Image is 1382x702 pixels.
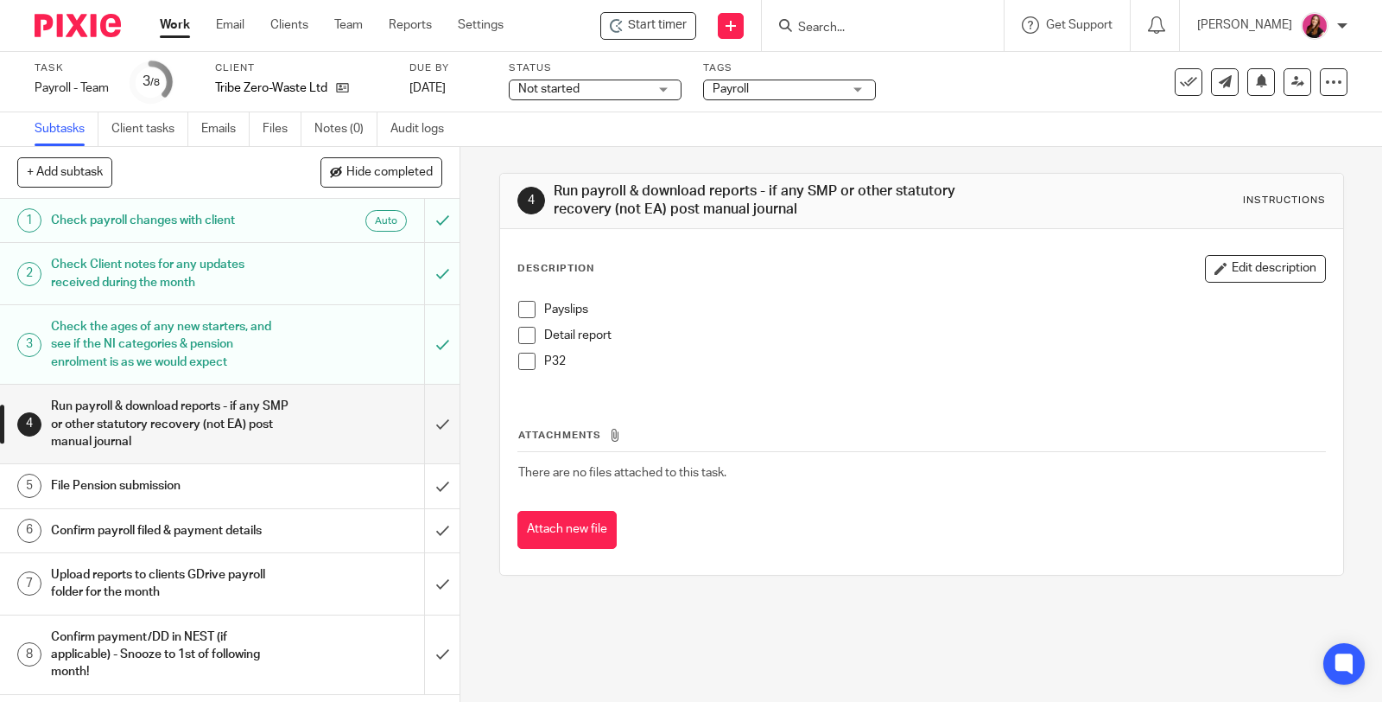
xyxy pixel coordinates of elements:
[390,112,457,146] a: Audit logs
[1046,19,1113,31] span: Get Support
[51,252,288,296] h1: Check Client notes for any updates received during the month
[544,353,1325,370] p: P32
[263,112,301,146] a: Files
[216,16,244,34] a: Email
[17,474,41,498] div: 5
[17,262,41,286] div: 2
[1243,194,1326,207] div: Instructions
[35,80,109,97] div: Payroll - Team
[51,562,288,606] h1: Upload reports to clients GDrive payroll folder for the month
[17,157,112,187] button: + Add subtask
[215,61,388,75] label: Client
[544,301,1325,318] p: Payslips
[509,61,681,75] label: Status
[389,16,432,34] a: Reports
[346,166,433,180] span: Hide completed
[458,16,504,34] a: Settings
[51,473,288,499] h1: File Pension submission
[1301,12,1328,40] img: 21.png
[409,82,446,94] span: [DATE]
[35,14,121,37] img: Pixie
[270,16,308,34] a: Clients
[150,78,160,87] small: /8
[17,333,41,357] div: 3
[713,83,749,95] span: Payroll
[143,72,160,92] div: 3
[51,624,288,686] h1: Confirm payment/DD in NEST (if applicable) - Snooze to 1st of following month!
[517,511,617,550] button: Attach new file
[517,187,545,214] div: 4
[365,210,407,232] div: Auto
[201,112,250,146] a: Emails
[628,16,687,35] span: Start timer
[17,208,41,233] div: 1
[554,182,958,220] h1: Run payroll & download reports - if any SMP or other statutory recovery (not EA) post manual journal
[320,157,442,187] button: Hide completed
[51,207,288,233] h1: Check payroll changes with client
[160,16,190,34] a: Work
[17,412,41,437] div: 4
[35,61,109,75] label: Task
[17,571,41,596] div: 7
[703,61,876,75] label: Tags
[51,518,288,544] h1: Confirm payroll filed & payment details
[215,80,327,97] p: Tribe Zero-Waste Ltd
[51,314,288,375] h1: Check the ages of any new starters, and see if the NI categories & pension enrolment is as we wou...
[314,112,377,146] a: Notes (0)
[334,16,363,34] a: Team
[796,21,952,36] input: Search
[51,393,288,455] h1: Run payroll & download reports - if any SMP or other statutory recovery (not EA) post manual journal
[518,431,601,440] span: Attachments
[518,467,726,479] span: There are no files attached to this task.
[518,83,580,95] span: Not started
[409,61,487,75] label: Due by
[17,519,41,543] div: 6
[517,262,594,276] p: Description
[544,327,1325,344] p: Detail report
[1197,16,1292,34] p: [PERSON_NAME]
[1205,255,1326,283] button: Edit description
[600,12,696,40] div: Tribe Zero-Waste Ltd - Payroll - Team
[35,112,98,146] a: Subtasks
[17,642,41,667] div: 8
[111,112,188,146] a: Client tasks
